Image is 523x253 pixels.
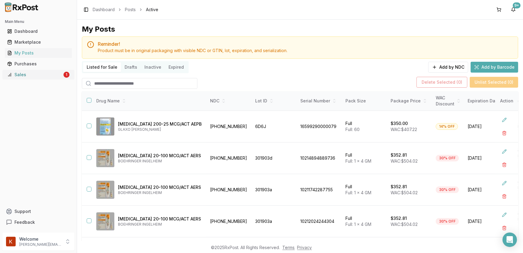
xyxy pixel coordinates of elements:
[5,48,72,58] a: My Posts
[118,121,202,127] p: [MEDICAL_DATA] 200-25 MCG/ACT AEPB
[342,174,387,206] td: Full
[345,127,360,132] span: Full: 60
[345,158,371,164] span: Full: 1 x 4 GM
[297,206,342,237] td: 10212024244304
[252,111,297,142] td: 6D6J
[141,62,165,72] button: Inactive
[252,142,297,174] td: 301903d
[118,184,202,190] p: [MEDICAL_DATA] 20-100 MCG/ACT AERS
[93,7,158,13] nav: breadcrumb
[206,111,252,142] td: [PHONE_NUMBER]
[206,142,252,174] td: [PHONE_NUMBER]
[391,127,417,132] span: WAC: $407.22
[98,48,513,54] div: Product must be in original packaging with visible NDC or GTIN, lot, expiration, and serialization.
[5,26,72,37] a: Dashboard
[96,212,114,230] img: Combivent Respimat 20-100 MCG/ACT AERS
[391,184,407,190] p: $352.81
[7,50,70,56] div: My Posts
[96,117,114,136] img: Breo Ellipta 200-25 MCG/ACT AEPB
[503,233,517,247] div: Open Intercom Messenger
[300,98,338,104] div: Serial Number
[210,98,248,104] div: NDC
[499,223,510,233] button: Delete
[391,190,418,195] span: WAC: $504.02
[391,215,407,221] p: $352.81
[342,91,387,111] th: Pack Size
[499,159,510,170] button: Delete
[297,174,342,206] td: 10211742287755
[2,37,74,47] button: Marketplace
[2,2,41,12] img: RxPost Logo
[468,155,506,161] span: [DATE]
[146,7,158,13] span: Active
[436,218,459,225] div: 30% OFF
[121,62,141,72] button: Drafts
[96,149,114,167] img: Combivent Respimat 20-100 MCG/ACT AERS
[6,237,16,246] img: User avatar
[468,98,506,104] div: Expiration Date
[7,72,62,78] div: Sales
[98,42,513,46] h5: Reminder!
[297,142,342,174] td: 10214894889736
[165,62,187,72] button: Expired
[345,190,371,195] span: Full: 1 x 4 GM
[342,142,387,174] td: Full
[468,218,506,224] span: [DATE]
[118,190,202,195] p: BOEHRINGER INGELHEIM
[2,48,74,58] button: My Posts
[118,222,202,227] p: BOEHRINGER INGELHEIM
[2,27,74,36] button: Dashboard
[63,72,70,78] div: 1
[513,2,521,8] div: 9+
[96,98,202,104] div: Drug Name
[342,111,387,142] td: Full
[495,91,518,111] th: Action
[118,216,202,222] p: [MEDICAL_DATA] 20-100 MCG/ACT AERS
[436,123,458,130] div: 14% OFF
[499,209,510,220] button: Edit
[436,155,459,161] div: 30% OFF
[2,70,74,80] button: Sales1
[125,7,136,13] a: Posts
[391,98,429,104] div: Package Price
[206,206,252,237] td: [PHONE_NUMBER]
[283,245,295,250] a: Terms
[2,206,74,217] button: Support
[19,236,61,242] p: Welcome
[499,128,510,139] button: Delete
[499,178,510,189] button: Edit
[436,95,460,107] div: WAC Discount
[252,206,297,237] td: 301903a
[471,62,518,73] button: Add by Barcode
[342,206,387,237] td: Full
[5,58,72,69] a: Purchases
[391,152,407,158] p: $352.81
[436,186,459,193] div: 30% OFF
[83,62,121,72] button: Listed for Sale
[499,146,510,157] button: Edit
[297,245,312,250] a: Privacy
[14,219,35,225] span: Feedback
[468,187,506,193] span: [DATE]
[391,222,418,227] span: WAC: $504.02
[252,174,297,206] td: 301903a
[509,5,518,14] button: 9+
[93,7,115,13] a: Dashboard
[391,158,418,164] span: WAC: $504.02
[297,111,342,142] td: 16599290000079
[118,153,202,159] p: [MEDICAL_DATA] 20-100 MCG/ACT AERS
[118,127,202,132] p: GLAXO [PERSON_NAME]
[5,37,72,48] a: Marketplace
[82,24,115,34] div: My Posts
[19,242,61,247] p: [PERSON_NAME][EMAIL_ADDRESS][DOMAIN_NAME]
[5,69,72,80] a: Sales1
[391,120,408,126] p: $350.00
[96,181,114,199] img: Combivent Respimat 20-100 MCG/ACT AERS
[206,174,252,206] td: [PHONE_NUMBER]
[2,59,74,69] button: Purchases
[255,98,293,104] div: Lot ID
[499,191,510,202] button: Delete
[468,123,506,130] span: [DATE]
[7,39,70,45] div: Marketplace
[7,61,70,67] div: Purchases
